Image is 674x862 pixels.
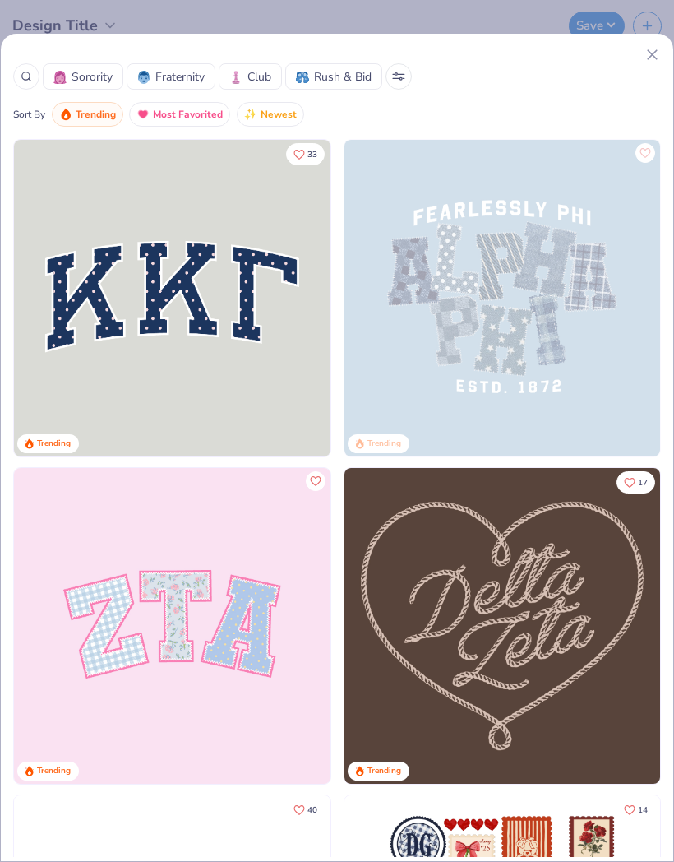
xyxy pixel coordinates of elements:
[136,108,150,121] img: most_fav.gif
[367,438,401,450] div: Trending
[229,71,242,84] img: Club
[616,799,655,821] button: Like
[76,105,116,124] span: Trending
[137,71,150,84] img: Fraternity
[385,63,412,90] button: Sort Popup Button
[53,71,67,84] img: Sorority
[367,765,401,777] div: Trending
[14,468,330,785] img: 9980f5e8-e6a1-4b4a-8839-2b0e9349023c
[616,471,655,494] button: Like
[296,71,309,84] img: Rush & Bid
[13,107,45,122] div: Sort By
[237,102,304,127] button: Newest
[306,471,325,491] button: Like
[638,806,648,814] span: 14
[286,799,325,821] button: Like
[37,438,71,450] div: Trending
[52,102,123,127] button: Trending
[153,105,223,124] span: Most Favorited
[127,63,215,90] button: FraternityFraternity
[307,806,317,814] span: 40
[285,63,382,90] button: Rush & BidRush & Bid
[129,102,230,127] button: Most Favorited
[244,108,257,121] img: Newest.gif
[247,68,271,86] span: Club
[59,108,72,121] img: trending.gif
[307,151,317,159] span: 33
[638,478,648,486] span: 17
[344,140,661,456] img: 5a4b4175-9e88-49c8-8a23-26d96782ddc6
[635,143,655,163] button: Like
[37,765,71,777] div: Trending
[72,68,113,86] span: Sorority
[314,68,372,86] span: Rush & Bid
[344,468,661,785] img: 12710c6a-dcc0-49ce-8688-7fe8d5f96fe2
[219,63,282,90] button: ClubClub
[43,63,123,90] button: SororitySorority
[286,143,325,165] button: Like
[155,68,205,86] span: Fraternity
[261,105,297,124] span: Newest
[14,140,330,456] img: 3b9aba4f-e317-4aa7-a679-c95a879539bd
